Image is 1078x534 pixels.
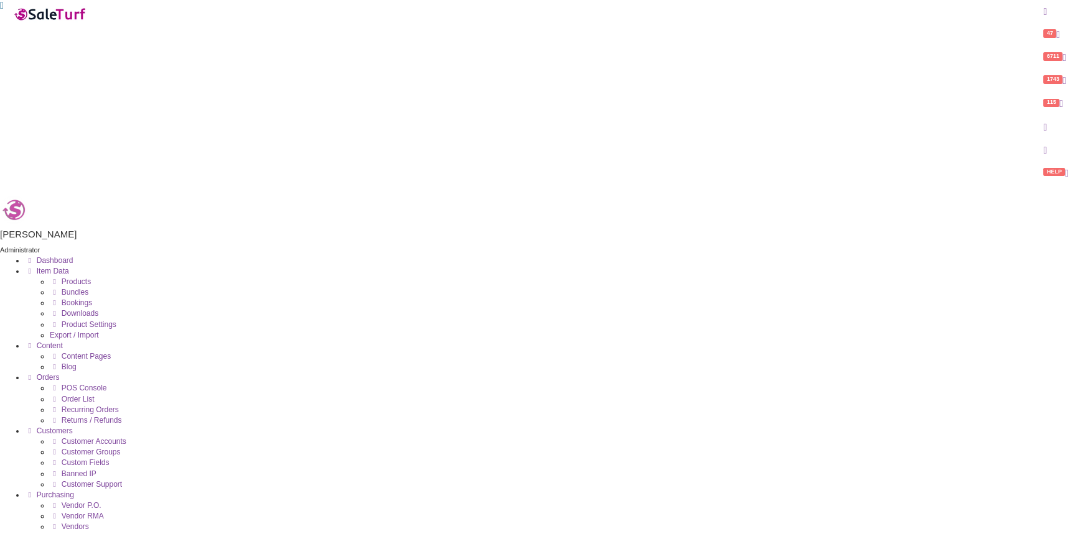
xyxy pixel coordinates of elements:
[62,362,77,371] span: Blog
[50,458,109,467] a: Custom Fields
[50,309,98,318] a: Downloads
[25,256,73,265] a: Dashboard
[37,426,73,435] span: Customers
[62,309,98,318] span: Downloads
[62,512,104,520] span: Vendor RMA
[13,6,88,22] img: SaleTurf
[62,458,110,467] span: Custom Fields
[50,512,104,520] a: Vendor RMA
[37,373,60,382] span: Orders
[62,298,92,307] span: Bookings
[50,522,89,531] a: Vendors
[50,405,119,414] a: Recurring Orders
[62,320,116,329] span: Product Settings
[50,469,96,478] a: Banned IP
[62,437,126,446] span: Customer Accounts
[62,469,96,478] span: Banned IP
[62,384,107,392] span: POS Console
[62,405,119,414] span: Recurring Orders
[50,277,91,286] a: Products
[50,384,106,392] a: POS Console
[37,267,69,275] span: Item Data
[50,501,101,510] a: Vendor P.O.
[37,490,74,499] span: Purchasing
[1043,168,1065,176] span: HELP
[62,448,121,456] span: Customer Groups
[37,341,63,350] span: Content
[62,395,95,403] span: Order List
[50,331,99,339] a: Export / Import
[50,395,94,403] a: Order List
[62,480,122,489] span: Customer Support
[1043,29,1056,37] span: 47
[62,501,101,510] span: Vendor P.O.
[1043,75,1062,83] span: 1743
[50,416,121,425] a: Returns / Refunds
[62,288,88,297] span: Bundles
[1043,99,1059,107] span: 115
[1043,52,1062,60] span: 6711
[50,448,120,456] a: Customer Groups
[50,298,92,307] a: Bookings
[62,352,111,361] span: Content Pages
[50,352,111,361] a: Content Pages
[50,288,88,297] a: Bundles
[1034,162,1078,185] a: HELP
[50,437,126,446] a: Customer Accounts
[62,522,89,531] span: Vendors
[62,277,91,286] span: Products
[37,256,73,265] span: Dashboard
[62,416,122,425] span: Returns / Refunds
